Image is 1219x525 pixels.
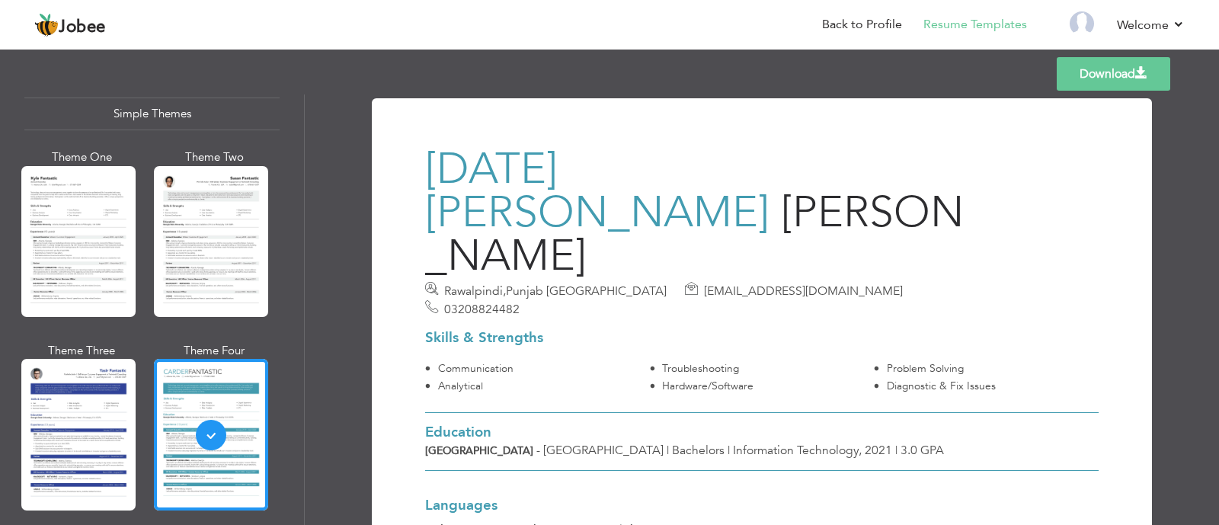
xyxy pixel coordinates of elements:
span: Jobee [59,19,106,36]
div: Theme Four [157,343,271,359]
div: Analytical [437,379,650,394]
div: Theme Two [157,149,271,165]
span: | [728,443,730,458]
span: 03208824482 [444,301,520,318]
div: Hardware/Software [662,379,875,394]
span: - [536,443,540,458]
span: Rawalpindi Punjab [GEOGRAPHIC_DATA] [444,283,667,299]
h3: Education [425,424,1099,440]
span: Information Technology, 2021 [733,442,892,459]
div: Problem Solving [886,361,1099,376]
a: Back to Profile [822,16,902,34]
span: 3.0 GPA [901,442,944,459]
a: Resume Templates [923,16,1027,34]
div: Troubleshooting [662,361,875,376]
span: [DATE][PERSON_NAME] [425,139,769,242]
h3: Languages [425,498,1099,514]
a: Download [1057,57,1170,91]
div: Theme Three [24,343,139,359]
span: | [667,443,669,458]
a: Welcome [1117,16,1185,34]
span: | [895,443,897,458]
div: Diagnostic & Fix Issues [886,379,1099,394]
div: Theme One [24,149,139,165]
img: jobee.io [34,13,59,37]
b: [GEOGRAPHIC_DATA] [425,443,533,458]
img: Profile Img [1070,11,1094,36]
h3: Skills & Strengths [425,330,1099,346]
span: [PERSON_NAME] [425,183,964,286]
span: Bachelors [672,442,725,459]
div: Communication [437,361,650,376]
div: Simple Themes [24,98,280,130]
span: [EMAIL_ADDRESS][DOMAIN_NAME] [704,283,903,299]
span: , [503,283,506,299]
a: Jobee [34,13,106,37]
span: [GEOGRAPHIC_DATA] [543,442,664,459]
